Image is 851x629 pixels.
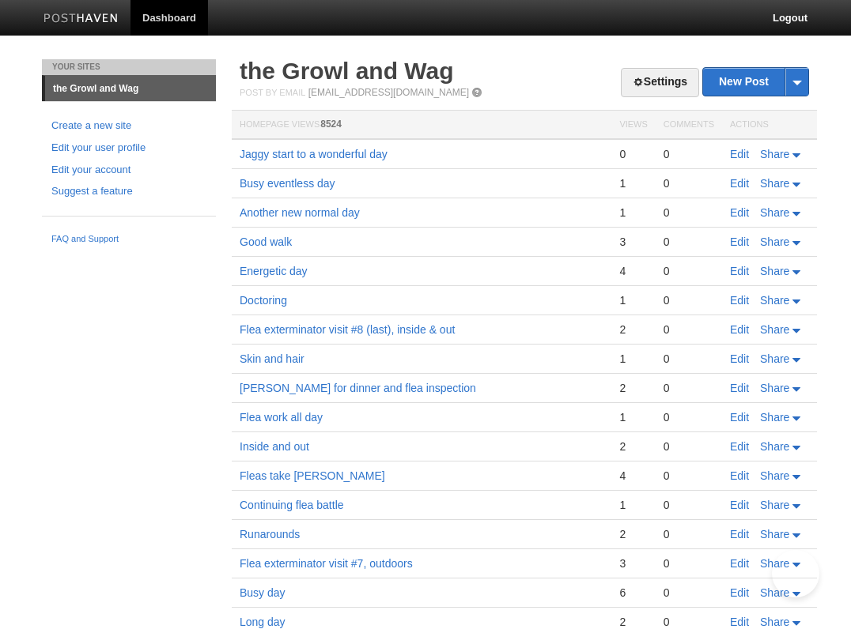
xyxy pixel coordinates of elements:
a: Another new normal day [240,206,360,219]
span: Share [760,586,789,599]
th: Comments [656,111,722,140]
a: Flea exterminator visit #8 (last), inside & out [240,323,455,336]
a: Long day [240,616,286,628]
a: Flea exterminator visit #7, outdoors [240,557,413,570]
a: Flea work all day [240,411,323,424]
div: 0 [664,410,714,424]
div: 6 [619,586,647,600]
div: 0 [664,205,714,220]
a: Settings [621,68,699,97]
div: 1 [619,176,647,190]
div: 4 [619,264,647,278]
a: Edit your account [51,162,206,179]
div: 1 [619,498,647,512]
a: Create a new site [51,118,206,134]
a: Skin and hair [240,352,304,365]
a: Edit [730,177,749,190]
a: FAQ and Support [51,232,206,247]
div: 0 [664,293,714,307]
div: 2 [619,381,647,395]
img: Posthaven-bar [43,13,119,25]
div: 0 [664,176,714,190]
div: 0 [664,264,714,278]
span: Share [760,499,789,511]
div: 0 [664,381,714,395]
span: Share [760,148,789,160]
div: 0 [664,498,714,512]
span: Share [760,323,789,336]
a: Edit [730,528,749,540]
a: Energetic day [240,265,308,277]
span: Share [760,235,789,248]
div: 0 [664,556,714,571]
div: 0 [664,615,714,629]
span: Share [760,294,789,307]
a: Edit [730,499,749,511]
a: Runarounds [240,528,300,540]
div: 0 [664,439,714,454]
div: 2 [619,439,647,454]
div: 0 [664,322,714,337]
a: Good walk [240,235,292,248]
div: 0 [664,469,714,483]
a: Edit [730,352,749,365]
span: Share [760,382,789,394]
a: Edit [730,206,749,219]
div: 0 [619,147,647,161]
a: Edit [730,411,749,424]
span: Share [760,206,789,219]
div: 1 [619,205,647,220]
div: 0 [664,586,714,600]
div: 0 [664,527,714,541]
th: Homepage Views [232,111,611,140]
span: Share [760,440,789,453]
a: the Growl and Wag [45,76,216,101]
span: 8524 [320,119,342,130]
a: Edit [730,382,749,394]
div: 2 [619,615,647,629]
a: Edit your user profile [51,140,206,156]
span: Post by Email [240,88,305,97]
div: 0 [664,235,714,249]
a: Edit [730,148,749,160]
a: Edit [730,616,749,628]
a: Busy day [240,586,286,599]
a: Edit [730,265,749,277]
div: 2 [619,322,647,337]
a: [PERSON_NAME] for dinner and flea inspection [240,382,476,394]
a: Edit [730,323,749,336]
div: 2 [619,527,647,541]
a: Suggest a feature [51,183,206,200]
a: Edit [730,440,749,453]
a: Edit [730,294,749,307]
div: 1 [619,293,647,307]
div: 4 [619,469,647,483]
span: Share [760,177,789,190]
span: Share [760,265,789,277]
div: 0 [664,352,714,366]
a: Fleas take [PERSON_NAME] [240,469,385,482]
li: Your Sites [42,59,216,75]
div: 3 [619,235,647,249]
div: 1 [619,410,647,424]
a: Inside and out [240,440,309,453]
span: Share [760,528,789,540]
a: Busy eventless day [240,177,335,190]
a: Edit [730,586,749,599]
div: 1 [619,352,647,366]
iframe: Help Scout Beacon - Open [772,550,819,597]
a: Edit [730,469,749,482]
div: 0 [664,147,714,161]
a: Edit [730,235,749,248]
a: New Post [703,68,808,96]
span: Share [760,557,789,570]
span: Share [760,616,789,628]
a: Jaggy start to a wonderful day [240,148,388,160]
a: Continuing flea battle [240,499,344,511]
th: Views [611,111,655,140]
span: Share [760,352,789,365]
a: Doctoring [240,294,287,307]
a: Edit [730,557,749,570]
span: Share [760,411,789,424]
div: 3 [619,556,647,571]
